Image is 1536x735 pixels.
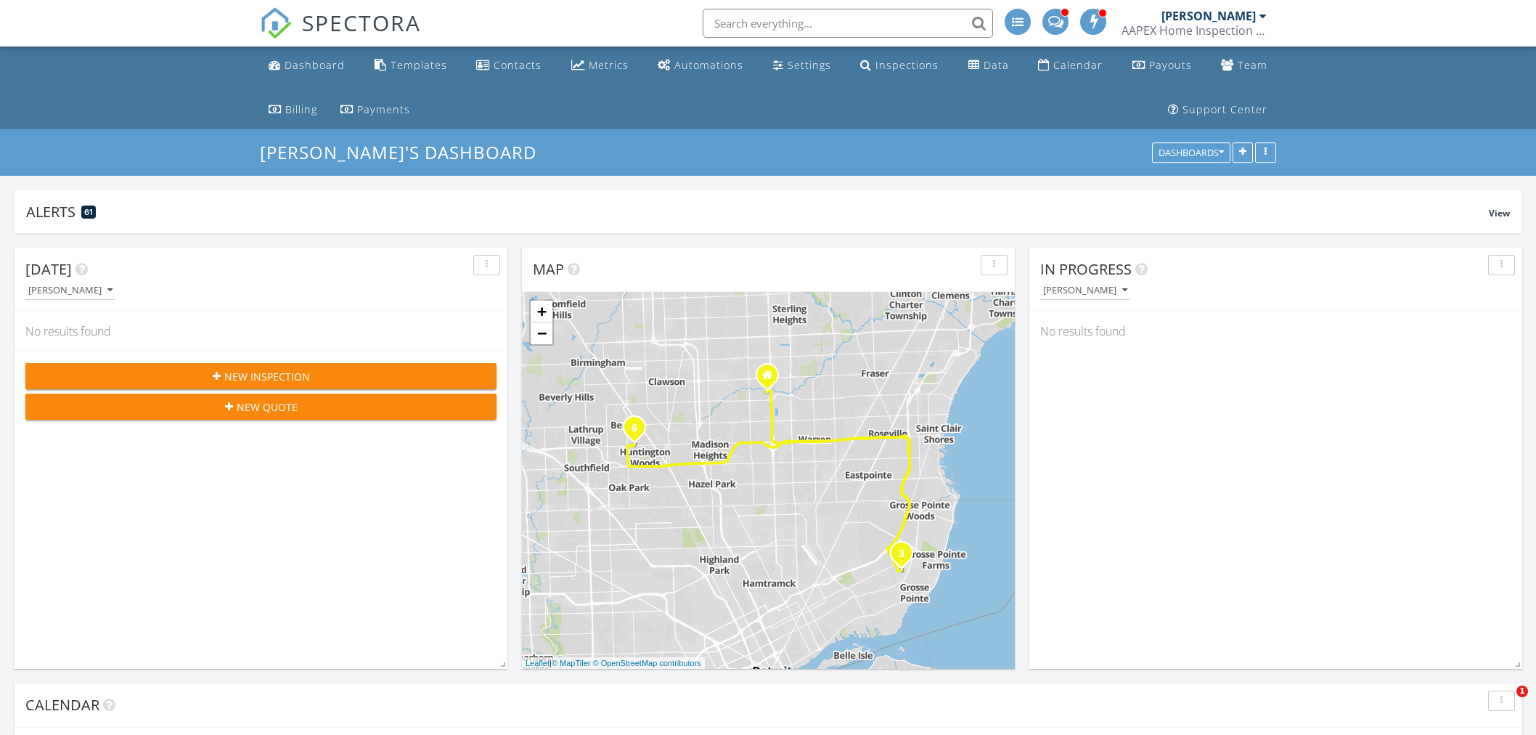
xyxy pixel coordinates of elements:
a: Metrics [565,52,634,79]
input: Search everything... [703,9,993,38]
button: New Quote [25,394,497,420]
div: Dashboards [1159,148,1224,158]
div: Support Center [1182,102,1267,116]
a: Automations (Advanced) [652,52,749,79]
button: New Inspection [25,363,497,389]
span: SPECTORA [302,7,421,38]
a: Zoom in [531,301,552,322]
div: Dashboard [285,58,345,72]
a: Zoom out [531,322,552,344]
div: [PERSON_NAME] [28,285,113,296]
a: © MapTiler [552,659,591,667]
a: Templates [369,52,453,79]
div: Team [1238,58,1267,72]
a: Settings [767,52,837,79]
div: 17224 Waveney, Detroit, MI 48224 [902,553,910,561]
span: 1 [1516,686,1528,697]
div: Templates [391,58,447,72]
img: The Best Home Inspection Software - Spectora [260,7,292,39]
a: Dashboard [263,52,351,79]
a: Billing [263,97,323,123]
a: Contacts [470,52,547,79]
div: Alerts [26,202,1489,222]
a: Payments [335,97,416,123]
span: View [1489,207,1510,219]
div: No results found [15,312,507,351]
a: Data [963,52,1015,79]
a: Payouts [1127,52,1198,79]
a: © OpenStreetMap contributors [593,659,701,667]
div: 31740 Lexington Street, Warren Mi 48092 [767,375,776,383]
div: No results found [1029,312,1522,351]
div: Automations [674,58,743,72]
span: Calendar [25,695,99,715]
a: SPECTORA [260,20,421,50]
div: Calendar [1053,58,1103,72]
a: Leaflet [526,659,550,667]
i: 6 [632,423,637,434]
div: Inspections [875,58,939,72]
div: AAPEX Home Inspection Services [1122,23,1267,38]
button: Dashboards [1152,143,1230,163]
div: 1977 Princeton Rd, Berkley, MI 48072 [634,427,643,436]
span: 61 [84,207,93,217]
div: Billing [285,102,317,116]
div: | [522,657,705,670]
a: Calendar [1032,52,1108,79]
div: Settings [788,58,831,72]
span: Map [533,259,564,279]
div: Contacts [494,58,542,72]
button: [PERSON_NAME] [1040,281,1130,301]
div: Payments [357,102,410,116]
a: Team [1215,52,1273,79]
div: Metrics [589,58,629,72]
iframe: Intercom live chat [1487,686,1521,720]
a: Support Center [1162,97,1273,123]
div: Data [984,58,1009,72]
span: [DATE] [25,259,72,279]
span: In Progress [1040,259,1132,279]
div: [PERSON_NAME] [1161,9,1256,23]
a: Inspections [854,52,944,79]
div: [PERSON_NAME] [1043,285,1127,296]
i: 3 [899,549,904,559]
span: New Quote [237,399,298,415]
button: [PERSON_NAME] [25,281,115,301]
div: Payouts [1149,58,1192,72]
span: New Inspection [224,369,310,384]
a: [PERSON_NAME]'s Dashboard [260,140,549,164]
